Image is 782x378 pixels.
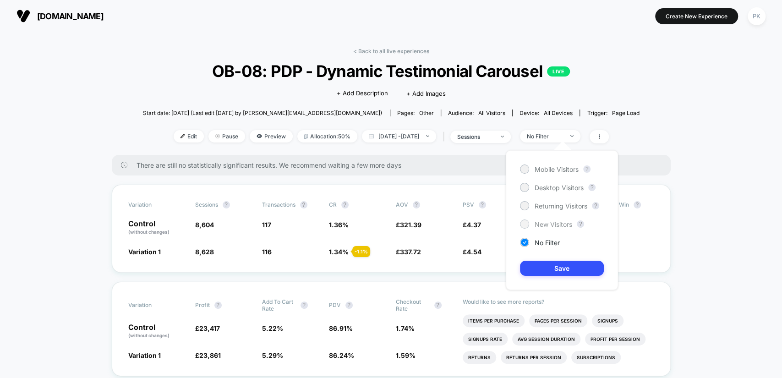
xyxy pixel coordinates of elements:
[748,7,766,25] div: PK
[544,110,573,116] span: all devices
[463,314,525,327] li: Items Per Purchase
[301,301,308,309] button: ?
[397,110,434,116] div: Pages:
[463,298,654,305] p: Would like to see more reports?
[535,239,560,247] span: No Filter
[362,130,436,142] span: [DATE] - [DATE]
[329,351,354,359] span: 86.24 %
[262,298,296,312] span: Add To Cart Rate
[448,110,505,116] div: Audience:
[396,221,421,229] span: £
[128,333,170,338] span: (without changes)
[463,333,508,345] li: Signups Rate
[262,201,295,208] span: Transactions
[585,333,645,345] li: Profit Per Session
[587,110,639,116] div: Trigger:
[199,351,221,359] span: 23,861
[396,201,408,208] span: AOV
[37,11,104,21] span: [DOMAIN_NAME]
[143,110,382,116] span: Start date: [DATE] (Last edit [DATE] by [PERSON_NAME][EMAIL_ADDRESS][DOMAIN_NAME])
[520,261,604,276] button: Save
[215,134,220,138] img: end
[14,9,106,23] button: [DOMAIN_NAME]
[195,201,218,208] span: Sessions
[300,201,307,208] button: ?
[406,90,446,97] span: + Add Images
[535,165,579,173] span: Mobile Visitors
[297,130,357,142] span: Allocation: 50%
[400,221,421,229] span: 321.39
[208,130,245,142] span: Pause
[329,301,341,308] span: PDV
[501,136,504,137] img: end
[745,7,768,26] button: PK
[463,351,496,364] li: Returns
[262,248,272,256] span: 116
[345,301,353,309] button: ?
[128,229,170,235] span: (without changes)
[341,201,349,208] button: ?
[195,351,221,359] span: £
[199,324,220,332] span: 23,417
[463,221,481,229] span: £
[128,220,186,236] p: Control
[262,351,283,359] span: 5.29 %
[128,248,161,256] span: Variation 1
[547,66,570,77] p: LIVE
[195,324,220,332] span: £
[329,221,349,229] span: 1.36 %
[128,323,186,339] p: Control
[174,130,204,142] span: Edit
[262,221,271,229] span: 117
[214,301,222,309] button: ?
[501,351,567,364] li: Returns Per Session
[535,184,584,192] span: Desktop Visitors
[571,351,621,364] li: Subscriptions
[527,133,563,140] div: No Filter
[478,110,505,116] span: All Visitors
[195,301,210,308] span: Profit
[655,8,738,24] button: Create New Experience
[457,133,494,140] div: sessions
[441,130,450,143] span: |
[535,220,572,228] span: New Visitors
[128,201,179,208] span: Variation
[463,201,474,208] span: PSV
[262,324,283,332] span: 5.22 %
[353,48,429,55] a: < Back to all live experiences
[588,184,596,191] button: ?
[512,110,580,116] span: Device:
[400,248,421,256] span: 337.72
[329,324,353,332] span: 86.91 %
[195,248,214,256] span: 8,628
[396,248,421,256] span: £
[223,201,230,208] button: ?
[128,351,161,359] span: Variation 1
[304,134,308,139] img: rebalance
[168,61,614,81] span: OB-08: PDP - Dynamic Testimonial Carousel
[352,246,370,257] div: - 1.1 %
[396,298,430,312] span: Checkout Rate
[137,161,652,169] span: There are still no statistically significant results. We recommend waiting a few more days
[329,201,337,208] span: CR
[396,351,416,359] span: 1.59 %
[195,221,214,229] span: 8,604
[529,314,587,327] li: Pages Per Session
[512,333,580,345] li: Avg Session Duration
[570,135,574,137] img: end
[479,201,486,208] button: ?
[577,220,584,228] button: ?
[419,110,434,116] span: other
[434,301,442,309] button: ?
[250,130,293,142] span: Preview
[634,201,641,208] button: ?
[467,221,481,229] span: 4.37
[583,165,591,173] button: ?
[396,324,415,332] span: 1.74 %
[413,201,420,208] button: ?
[535,202,587,210] span: Returning Visitors
[426,135,429,137] img: end
[463,248,481,256] span: £
[612,110,639,116] span: Page Load
[467,248,481,256] span: 4.54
